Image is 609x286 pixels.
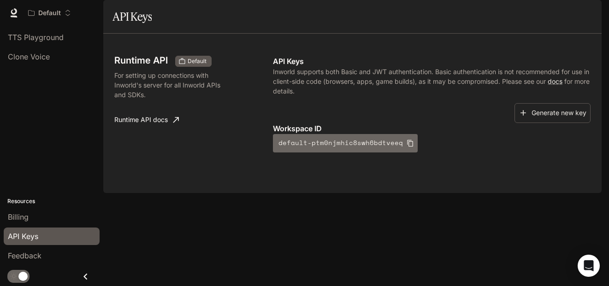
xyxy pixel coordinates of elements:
button: Generate new key [514,103,591,123]
p: Inworld supports both Basic and JWT authentication. Basic authentication is not recommended for u... [273,67,591,96]
a: docs [548,77,562,85]
div: These keys will apply to your current workspace only [175,56,212,67]
a: Runtime API docs [111,111,183,129]
button: default-ptm0njmhic8swh6bdtveeq [273,134,418,152]
p: API Keys [273,56,591,67]
p: Workspace ID [273,123,591,134]
p: Default [38,9,61,17]
p: For setting up connections with Inworld's server for all Inworld APIs and SDKs. [114,70,228,99]
h3: Runtime API [114,56,168,65]
button: Open workspace menu [24,4,75,22]
div: Open Intercom Messenger [578,255,600,277]
span: Default [184,57,210,65]
h1: API Keys [112,7,152,26]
